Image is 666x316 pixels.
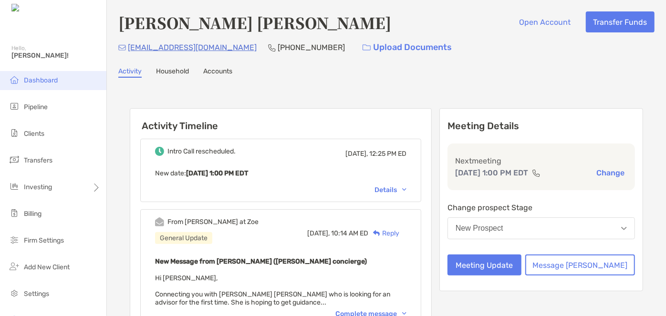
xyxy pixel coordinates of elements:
span: Clients [24,130,44,138]
p: Next meeting [455,155,627,167]
div: From [PERSON_NAME] at Zoe [167,218,259,226]
img: Open dropdown arrow [621,227,627,230]
img: add_new_client icon [9,261,20,272]
span: Investing [24,183,52,191]
button: Open Account [512,11,578,32]
img: dashboard icon [9,74,20,85]
b: New Message from [PERSON_NAME] ([PERSON_NAME] concierge) [155,257,367,265]
img: pipeline icon [9,101,20,112]
img: Phone Icon [268,44,276,51]
h4: [PERSON_NAME] [PERSON_NAME] [118,11,391,33]
p: Meeting Details [447,120,635,132]
span: Pipeline [24,103,48,111]
img: firm-settings icon [9,234,20,245]
span: Billing [24,210,42,218]
img: transfers icon [9,154,20,165]
span: Settings [24,290,49,298]
img: button icon [363,44,371,51]
img: billing icon [9,207,20,219]
img: Reply icon [373,230,380,236]
button: New Prospect [447,217,635,239]
button: Meeting Update [447,255,521,275]
img: Chevron icon [402,312,406,315]
img: Event icon [155,217,164,226]
div: Reply [368,228,399,238]
a: Household [156,67,189,78]
span: 12:25 PM ED [369,150,406,158]
img: Zoe Logo [11,4,52,13]
div: Details [375,186,406,194]
span: 10:14 AM ED [331,229,368,237]
p: New date : [155,167,406,179]
h6: Activity Timeline [130,109,431,132]
button: Transfer Funds [586,11,655,32]
span: [PERSON_NAME]! [11,51,101,60]
img: clients icon [9,127,20,139]
div: General Update [155,232,212,244]
span: Add New Client [24,263,70,271]
p: [DATE] 1:00 PM EDT [455,167,528,179]
img: investing icon [9,181,20,192]
button: Message [PERSON_NAME] [525,255,635,275]
span: [DATE], [345,150,368,158]
span: [DATE], [307,229,330,237]
img: settings icon [9,287,20,299]
b: [DATE] 1:00 PM EDT [186,169,248,177]
img: Email Icon [118,45,126,51]
div: Intro Call rescheduled. [167,147,236,155]
p: [PHONE_NUMBER] [278,41,345,53]
a: Activity [118,67,142,78]
p: [EMAIL_ADDRESS][DOMAIN_NAME] [128,41,257,53]
span: Hi [PERSON_NAME], Connecting you with [PERSON_NAME] [PERSON_NAME] who is looking for an advisor f... [155,274,390,306]
span: Dashboard [24,76,58,84]
p: Change prospect Stage [447,202,635,214]
a: Accounts [203,67,232,78]
a: Upload Documents [356,37,458,58]
span: Transfers [24,156,52,164]
span: Firm Settings [24,236,64,245]
button: Change [593,168,627,178]
img: Chevron icon [402,188,406,191]
img: communication type [532,169,541,177]
div: New Prospect [456,224,503,233]
img: Event icon [155,147,164,156]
